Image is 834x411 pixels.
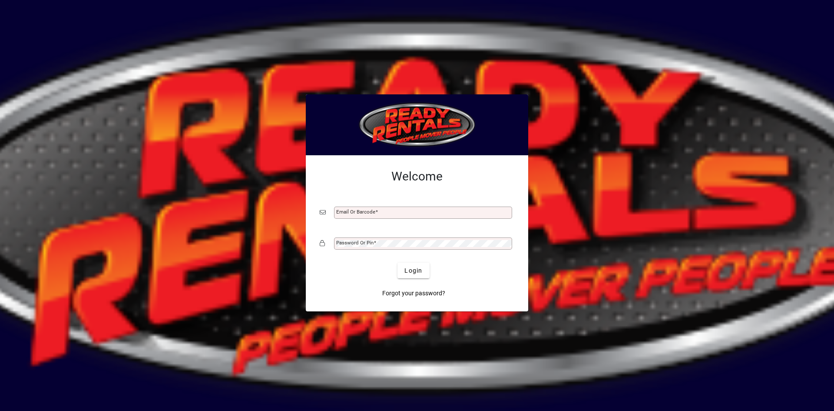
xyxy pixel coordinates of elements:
mat-label: Password or Pin [336,240,374,246]
span: Forgot your password? [382,289,445,298]
mat-label: Email or Barcode [336,209,375,215]
span: Login [404,266,422,275]
h2: Welcome [320,169,514,184]
button: Login [397,263,429,278]
a: Forgot your password? [379,285,449,301]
